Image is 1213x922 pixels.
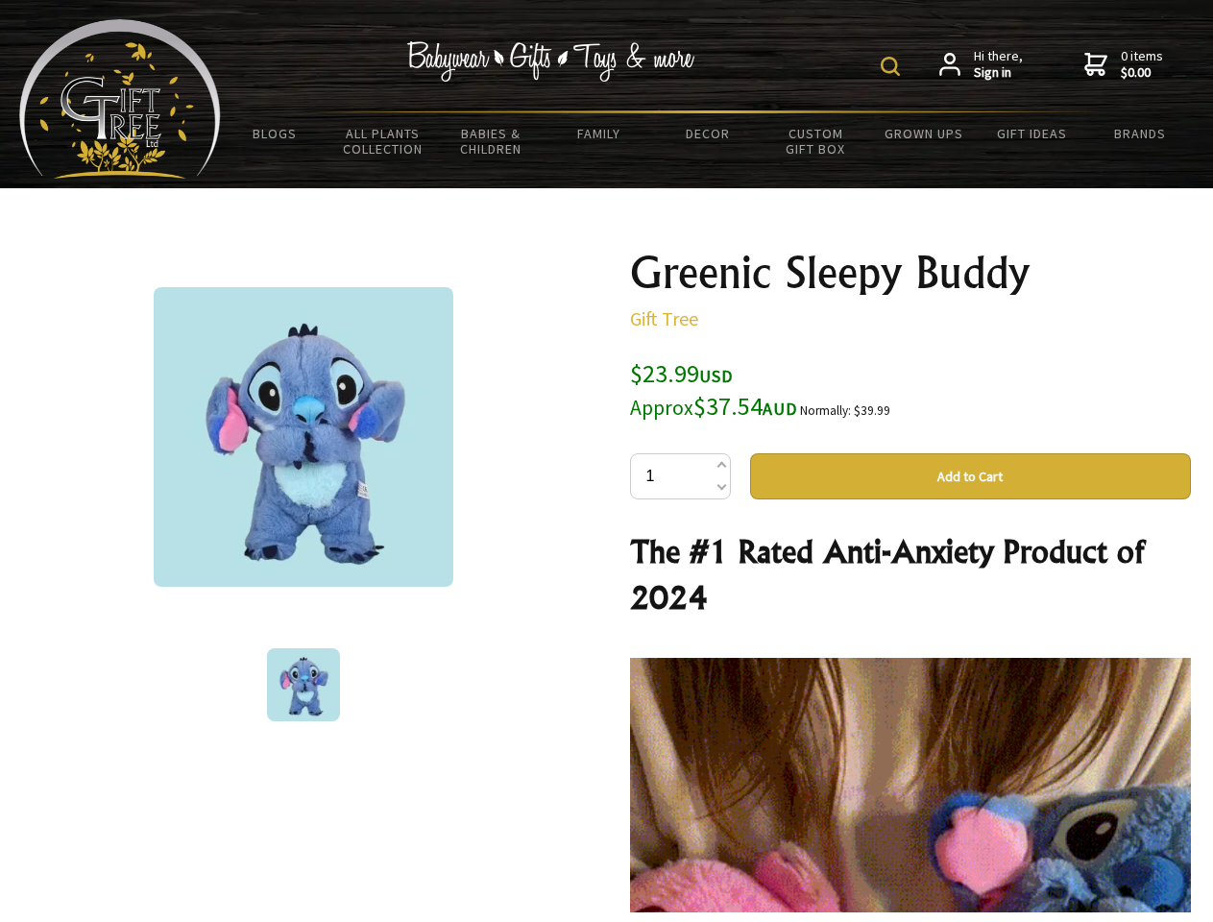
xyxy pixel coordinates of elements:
[974,48,1023,82] span: Hi there,
[630,395,693,421] small: Approx
[800,402,890,419] small: Normally: $39.99
[978,113,1086,154] a: Gift Ideas
[630,532,1144,617] strong: The #1 Rated Anti-Anxiety Product of 2024
[437,113,546,169] a: Babies & Children
[329,113,438,169] a: All Plants Collection
[763,398,797,420] span: AUD
[221,113,329,154] a: BLOGS
[630,357,797,422] span: $23.99 $37.54
[869,113,978,154] a: Grown Ups
[19,19,221,179] img: Babyware - Gifts - Toys and more...
[1121,64,1163,82] strong: $0.00
[1084,48,1163,82] a: 0 items$0.00
[546,113,654,154] a: Family
[699,365,733,387] span: USD
[653,113,762,154] a: Decor
[762,113,870,169] a: Custom Gift Box
[154,287,453,587] img: Greenic Sleepy Buddy
[974,64,1023,82] strong: Sign in
[939,48,1023,82] a: Hi there,Sign in
[267,648,340,721] img: Greenic Sleepy Buddy
[407,41,695,82] img: Babywear - Gifts - Toys & more
[1121,47,1163,82] span: 0 items
[630,306,698,330] a: Gift Tree
[881,57,900,76] img: product search
[750,453,1191,499] button: Add to Cart
[630,250,1191,296] h1: Greenic Sleepy Buddy
[1086,113,1195,154] a: Brands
